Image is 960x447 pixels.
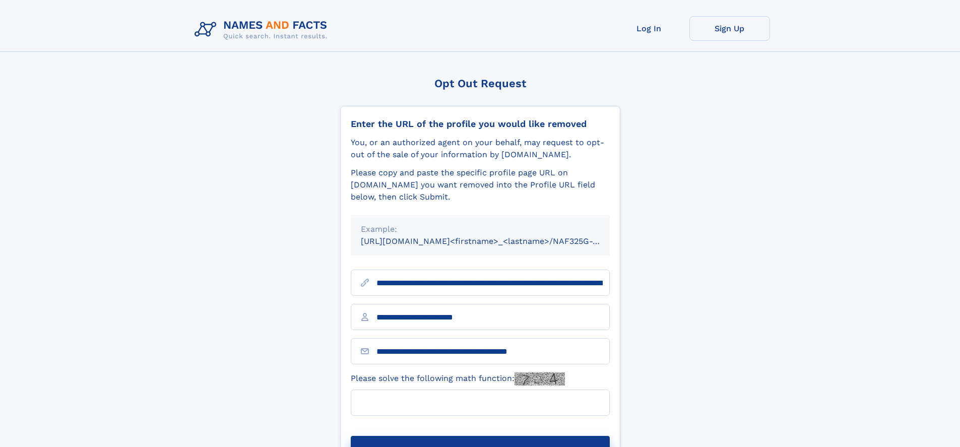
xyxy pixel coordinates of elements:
small: [URL][DOMAIN_NAME]<firstname>_<lastname>/NAF325G-xxxxxxxx [361,236,629,246]
div: You, or an authorized agent on your behalf, may request to opt-out of the sale of your informatio... [351,137,610,161]
label: Please solve the following math function: [351,372,565,386]
div: Please copy and paste the specific profile page URL on [DOMAIN_NAME] you want removed into the Pr... [351,167,610,203]
img: Logo Names and Facts [190,16,336,43]
div: Example: [361,223,600,235]
div: Opt Out Request [340,77,620,90]
a: Sign Up [689,16,770,41]
a: Log In [609,16,689,41]
div: Enter the URL of the profile you would like removed [351,118,610,130]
